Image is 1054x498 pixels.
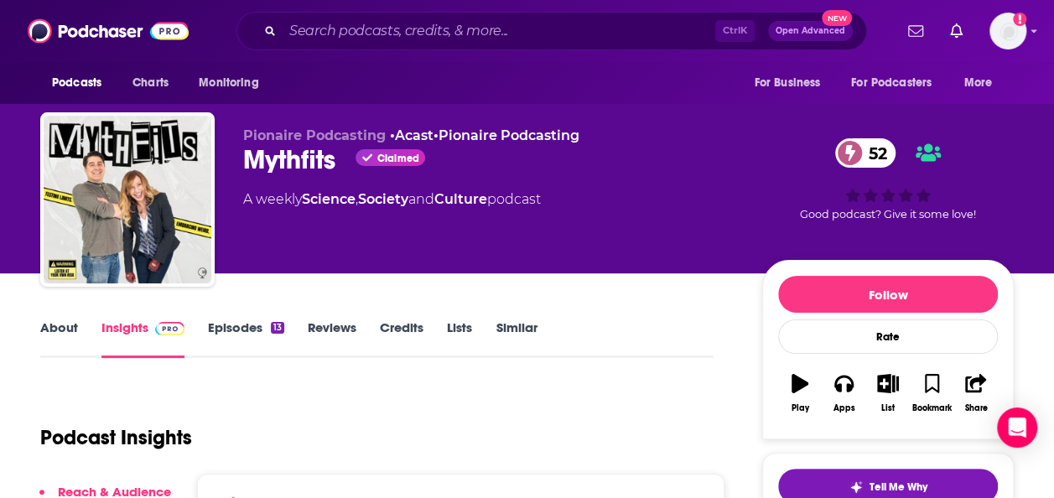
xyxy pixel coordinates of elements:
div: Bookmark [912,403,952,413]
button: Share [954,363,998,423]
div: Apps [833,403,855,413]
span: Podcasts [52,71,101,95]
span: Ctrl K [715,20,755,42]
input: Search podcasts, credits, & more... [283,18,715,44]
span: Good podcast? Give it some love! [800,208,976,220]
a: Show notifications dropdown [943,17,969,45]
a: Pionaire Podcasting [439,127,579,143]
span: Tell Me Why [870,480,927,494]
span: and [408,191,434,207]
span: • [390,127,434,143]
a: Culture [434,191,487,207]
button: open menu [953,67,1014,99]
div: Play [792,403,809,413]
img: User Profile [989,13,1026,49]
span: 52 [852,138,896,168]
a: Show notifications dropdown [901,17,930,45]
span: Logged in as xan.giglio [989,13,1026,49]
div: Open Intercom Messenger [997,407,1037,448]
h1: Podcast Insights [40,425,192,450]
span: Charts [132,71,169,95]
div: Rate [778,319,998,354]
button: Follow [778,276,998,313]
span: New [822,10,852,26]
a: 52 [835,138,896,168]
div: 52Good podcast? Give it some love! [762,127,1014,231]
span: Pionaire Podcasting [243,127,386,143]
img: Mythfits [44,116,211,283]
div: Search podcasts, credits, & more... [236,12,867,50]
a: Credits [380,319,423,358]
a: Acast [395,127,434,143]
a: Lists [447,319,472,358]
a: Charts [122,67,179,99]
span: For Podcasters [851,71,932,95]
span: , [356,191,358,207]
button: Show profile menu [989,13,1026,49]
button: open menu [187,67,280,99]
div: List [881,403,895,413]
img: Podchaser Pro [155,322,184,335]
span: • [434,127,579,143]
button: List [866,363,910,423]
span: More [964,71,993,95]
button: Apps [822,363,865,423]
a: Episodes13 [208,319,284,358]
button: open menu [40,67,123,99]
div: A weekly podcast [243,189,541,210]
a: Reviews [308,319,356,358]
img: Podchaser - Follow, Share and Rate Podcasts [28,15,189,47]
span: For Business [754,71,820,95]
button: open menu [742,67,841,99]
span: Monitoring [199,71,258,95]
button: open menu [840,67,956,99]
span: Claimed [377,154,418,163]
img: tell me why sparkle [849,480,863,494]
div: Share [964,403,987,413]
a: InsightsPodchaser Pro [101,319,184,358]
span: Open Advanced [776,27,845,35]
div: 13 [271,322,284,334]
button: Open AdvancedNew [768,21,853,41]
a: Similar [496,319,537,358]
button: Play [778,363,822,423]
a: Science [302,191,356,207]
svg: Add a profile image [1013,13,1026,26]
button: Bookmark [910,363,953,423]
a: Society [358,191,408,207]
a: About [40,319,78,358]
